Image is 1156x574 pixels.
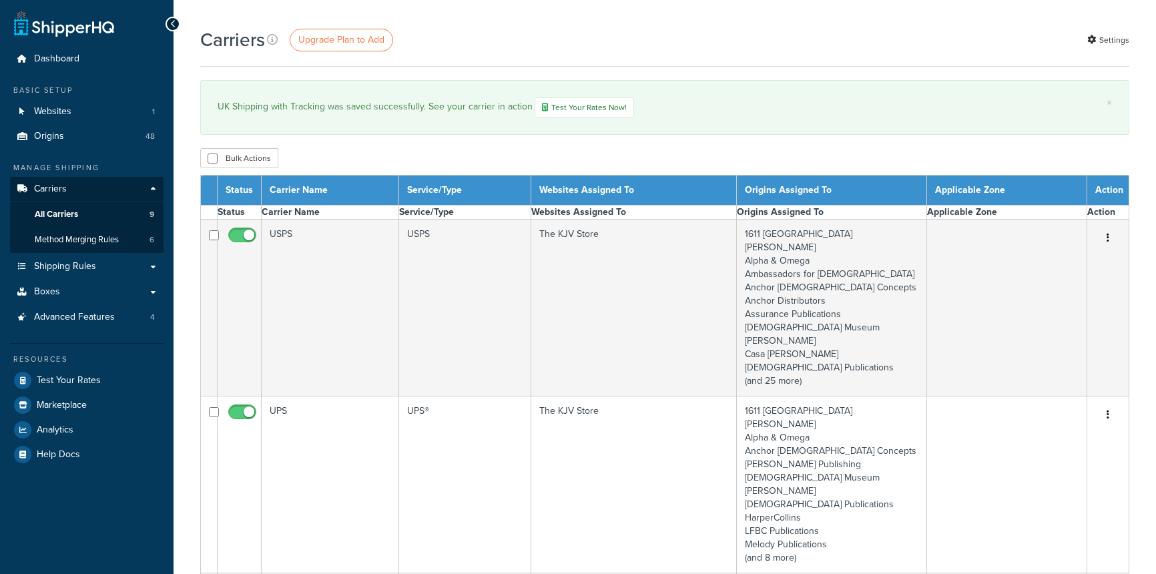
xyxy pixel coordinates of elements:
th: Service/Type [399,176,531,206]
span: All Carriers [35,209,78,220]
th: Origins Assigned To [736,176,927,206]
li: Method Merging Rules [10,228,164,252]
th: Origins Assigned To [736,206,927,220]
th: Carrier Name [262,206,399,220]
h1: Carriers [200,27,265,53]
th: Status [218,206,262,220]
a: Advanced Features 4 [10,305,164,330]
a: Shipping Rules [10,254,164,279]
th: Action [1087,206,1129,220]
th: Websites Assigned To [531,176,736,206]
div: Resources [10,354,164,365]
a: × [1107,97,1112,108]
a: Analytics [10,418,164,442]
span: Marketplace [37,400,87,411]
td: UPS® [399,396,531,573]
span: Origins [34,131,64,142]
span: Test Your Rates [37,375,101,386]
a: Help Docs [10,443,164,467]
a: Test Your Rates [10,368,164,392]
a: Test Your Rates Now! [535,97,634,117]
span: Carriers [34,184,67,195]
span: Advanced Features [34,312,115,323]
span: 1 [152,106,155,117]
a: Marketplace [10,393,164,417]
th: Service/Type [399,206,531,220]
th: Status [218,176,262,206]
a: Carriers [10,177,164,202]
li: Carriers [10,177,164,253]
li: Advanced Features [10,305,164,330]
th: Websites Assigned To [531,206,736,220]
div: UK Shipping with Tracking was saved successfully. See your carrier in action [218,97,1112,117]
td: 1611 [GEOGRAPHIC_DATA][PERSON_NAME] Alpha & Omega Ambassadors for [DEMOGRAPHIC_DATA] Anchor [DEMO... [736,220,927,396]
a: Upgrade Plan to Add [290,29,393,51]
a: Settings [1087,31,1129,49]
span: Upgrade Plan to Add [298,33,384,47]
a: Dashboard [10,47,164,71]
a: All Carriers 9 [10,202,164,227]
a: Origins 48 [10,124,164,149]
th: Applicable Zone [927,176,1087,206]
span: 6 [150,234,154,246]
li: Websites [10,99,164,124]
span: 9 [150,209,154,220]
span: Shipping Rules [34,261,96,272]
td: UPS [262,396,399,573]
td: The KJV Store [531,396,736,573]
th: Carrier Name [262,176,399,206]
div: Manage Shipping [10,162,164,174]
a: Method Merging Rules 6 [10,228,164,252]
span: Help Docs [37,449,80,461]
span: Websites [34,106,71,117]
li: All Carriers [10,202,164,227]
div: Basic Setup [10,85,164,96]
span: 48 [146,131,155,142]
span: Method Merging Rules [35,234,119,246]
td: USPS [399,220,531,396]
td: The KJV Store [531,220,736,396]
li: Origins [10,124,164,149]
a: Boxes [10,280,164,304]
td: 1611 [GEOGRAPHIC_DATA][PERSON_NAME] Alpha & Omega Anchor [DEMOGRAPHIC_DATA] Concepts [PERSON_NAME... [736,396,927,573]
span: Analytics [37,424,73,436]
span: Dashboard [34,53,79,65]
span: 4 [150,312,155,323]
a: ShipperHQ Home [14,10,114,37]
a: Websites 1 [10,99,164,124]
th: Action [1087,176,1129,206]
button: Bulk Actions [200,148,278,168]
th: Applicable Zone [927,206,1087,220]
td: USPS [262,220,399,396]
span: Boxes [34,286,60,298]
